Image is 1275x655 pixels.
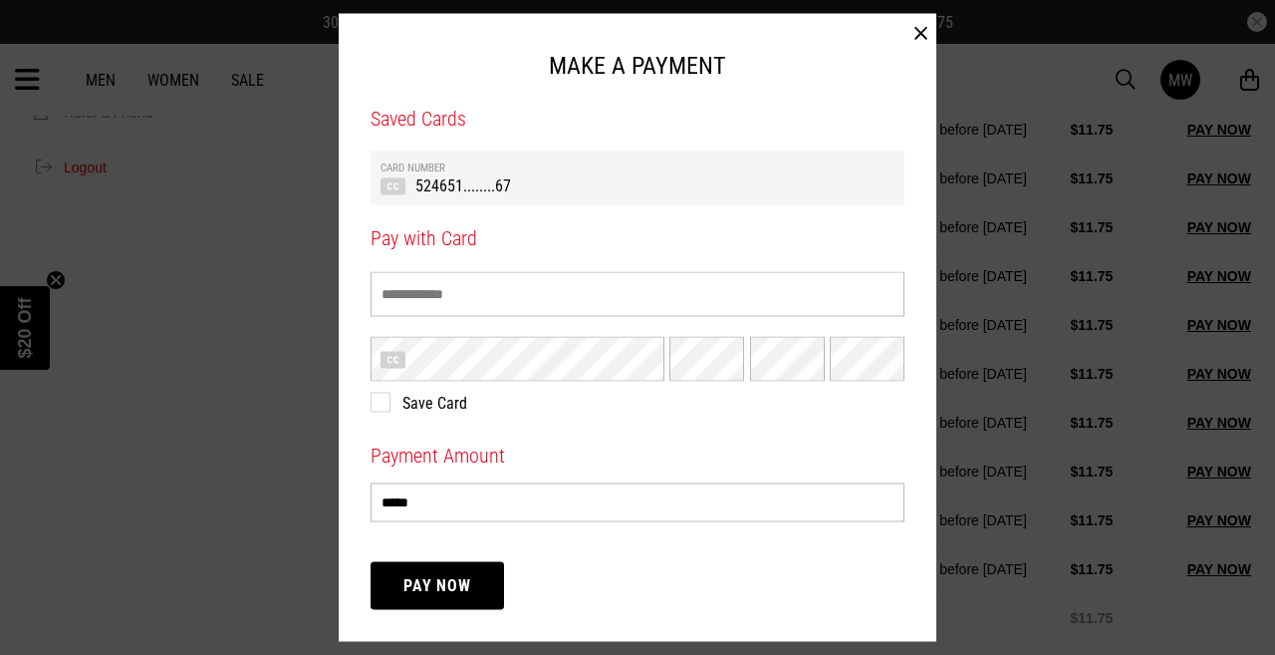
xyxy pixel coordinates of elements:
h3: Pay with Card [371,225,904,252]
th: Card Number [381,162,894,174]
label: Save Card [371,393,885,412]
button: Open LiveChat chat widget [16,8,76,68]
h3: Saved Cards [371,105,904,132]
h2: MAKE A PAYMENT [371,45,904,85]
button: Pay Now [371,562,504,610]
h3: Payment Amount [371,442,904,469]
td: 524651........67 [381,174,894,195]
